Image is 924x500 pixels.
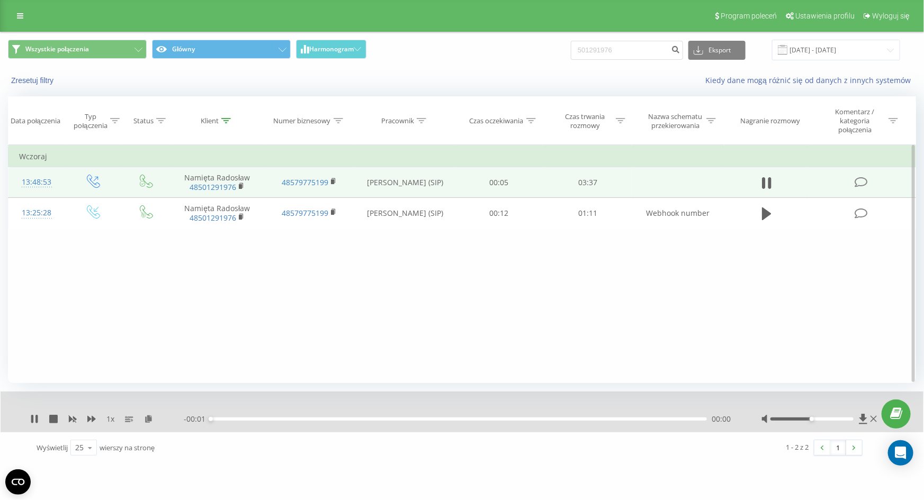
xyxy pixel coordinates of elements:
[274,116,331,125] div: Numer biznesowy
[455,198,543,229] td: 00:12
[557,112,613,130] div: Czas trwania rozmowy
[810,417,814,421] div: Accessibility label
[786,442,809,452] div: 1 - 2 z 2
[75,442,84,453] div: 25
[11,116,60,125] div: Data połączenia
[712,414,731,424] span: 00:00
[309,46,354,53] span: Harmonogram
[37,443,68,452] span: Wyświetlij
[8,146,916,167] td: Wczoraj
[543,167,632,198] td: 03:37
[543,198,632,229] td: 01:11
[282,208,328,218] a: 48579775199
[632,198,724,229] td: Webhook number
[74,112,107,130] div: Typ połączenia
[830,440,846,455] a: 1
[705,75,916,85] a: Kiedy dane mogą różnić się od danych z innych systemów
[470,116,524,125] div: Czas oczekiwania
[381,116,414,125] div: Pracownik
[455,167,543,198] td: 00:05
[888,440,913,466] div: Open Intercom Messenger
[209,417,213,421] div: Accessibility label
[19,172,55,193] div: 13:48:53
[201,116,219,125] div: Klient
[282,177,328,187] a: 48579775199
[25,45,89,53] span: Wszystkie połączenia
[872,12,910,20] span: Wyloguj się
[740,116,800,125] div: Nagranie rozmowy
[133,116,154,125] div: Status
[171,167,263,198] td: Namięta Radosław
[824,107,886,134] div: Komentarz / kategoria połączenia
[355,198,454,229] td: [PERSON_NAME] (SIP)
[171,198,263,229] td: Namięta Radosław
[721,12,777,20] span: Program poleceń
[355,167,454,198] td: [PERSON_NAME] (SIP)
[795,12,855,20] span: Ustawienia profilu
[100,443,155,452] span: wierszy na stronę
[190,182,236,192] a: 48501291976
[647,112,704,130] div: Nazwa schematu przekierowania
[106,414,114,424] span: 1 x
[19,203,55,223] div: 13:25:28
[5,469,31,495] button: Open CMP widget
[8,40,147,59] button: Wszystkie połączenia
[152,40,291,59] button: Główny
[296,40,366,59] button: Harmonogram
[184,414,211,424] span: - 00:01
[8,76,59,85] button: Zresetuj filtry
[688,41,746,60] button: Eksport
[190,213,236,223] a: 48501291976
[571,41,683,60] input: Wyszukiwanie według numeru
